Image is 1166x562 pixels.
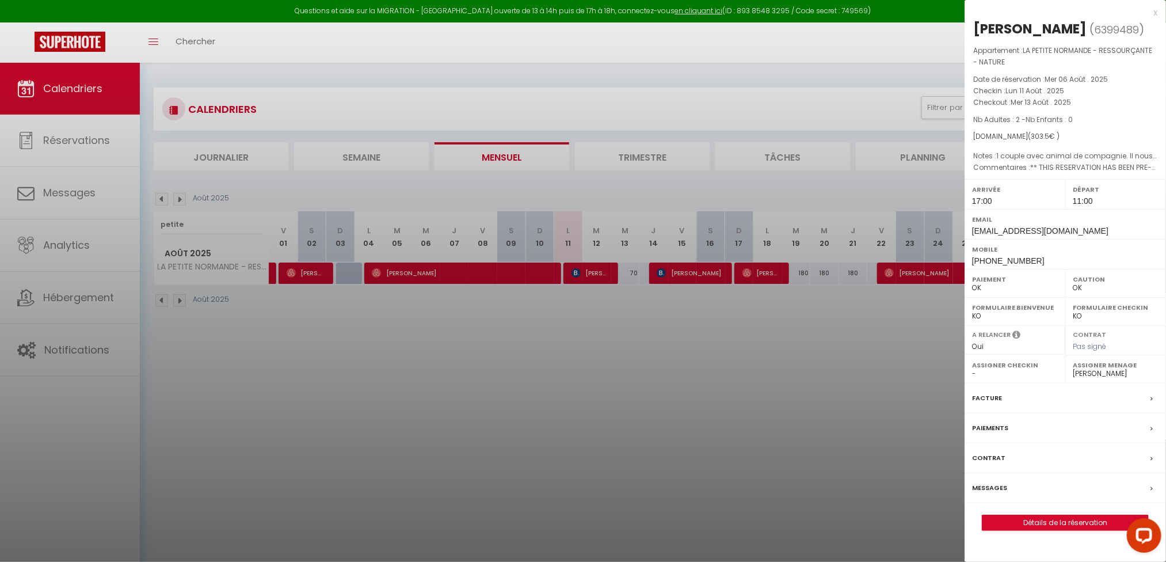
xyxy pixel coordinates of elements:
[1005,86,1064,96] span: Lun 11 Août . 2025
[972,302,1058,313] label: Formulaire Bienvenue
[1028,131,1060,141] span: ( € )
[973,85,1157,97] p: Checkin :
[972,214,1159,225] label: Email
[1073,196,1093,206] span: 11:00
[1073,302,1159,313] label: Formulaire Checkin
[972,452,1005,464] label: Contrat
[973,162,1157,173] p: Commentaires :
[982,515,1149,531] button: Détails de la réservation
[972,330,1011,340] label: A relancer
[972,422,1008,434] label: Paiements
[1094,22,1139,37] span: 6399489
[973,97,1157,108] p: Checkout :
[973,150,1157,162] p: Notes :
[1045,74,1108,84] span: Mer 06 Août . 2025
[972,226,1108,236] span: [EMAIL_ADDRESS][DOMAIN_NAME]
[1073,274,1159,285] label: Caution
[1089,21,1144,37] span: ( )
[973,74,1157,85] p: Date de réservation :
[972,482,1007,494] label: Messages
[973,45,1152,67] span: LA PETITE NORMANDE - RESSOURÇANTE - NATURE
[1073,359,1159,371] label: Assigner Menage
[1012,330,1020,343] i: Sélectionner OUI si vous souhaiter envoyer les séquences de messages post-checkout
[972,359,1058,371] label: Assigner Checkin
[972,392,1002,404] label: Facture
[973,45,1157,68] p: Appartement :
[972,256,1045,265] span: [PHONE_NUMBER]
[972,244,1159,255] label: Mobile
[965,6,1157,20] div: x
[973,115,1073,124] span: Nb Adultes : 2 -
[973,131,1157,142] div: [DOMAIN_NAME]
[1026,115,1073,124] span: Nb Enfants : 0
[1031,131,1049,141] span: 303.5
[1073,341,1106,351] span: Pas signé
[982,515,1148,530] a: Détails de la réservation
[1073,184,1159,195] label: Départ
[973,20,1087,38] div: [PERSON_NAME]
[972,274,1058,285] label: Paiement
[1073,330,1106,337] label: Contrat
[1118,514,1166,562] iframe: LiveChat chat widget
[1011,97,1071,107] span: Mer 13 Août . 2025
[972,196,992,206] span: 17:00
[972,184,1058,195] label: Arrivée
